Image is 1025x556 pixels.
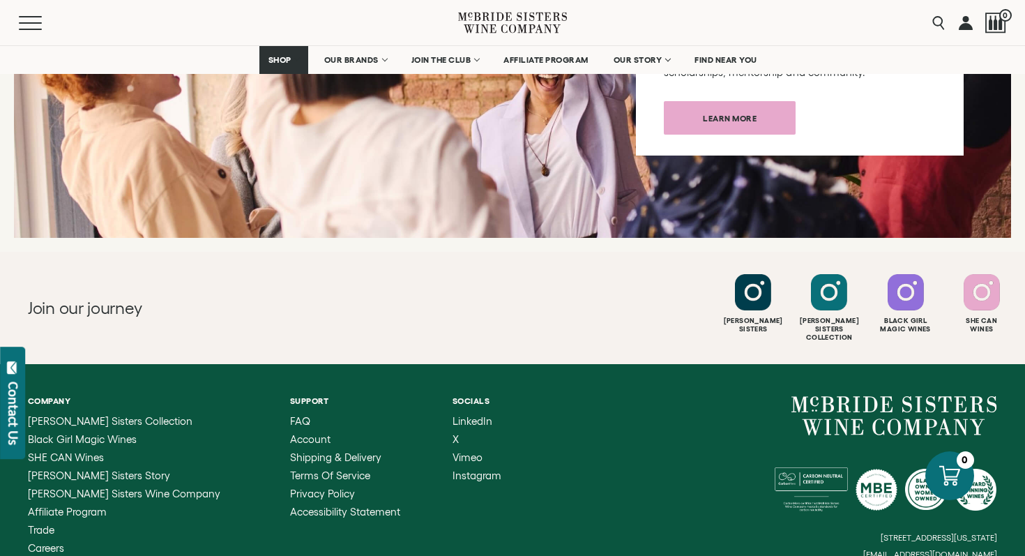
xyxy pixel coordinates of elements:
[791,396,997,435] a: McBride Sisters Wine Company
[881,533,997,542] small: [STREET_ADDRESS][US_STATE]
[290,416,400,427] a: FAQ
[678,105,781,132] span: Learn more
[605,46,679,74] a: OUR STORY
[453,415,492,427] span: LinkedIn
[28,469,170,481] span: [PERSON_NAME] Sisters Story
[402,46,488,74] a: JOIN THE CLUB
[28,452,238,463] a: SHE CAN Wines
[717,274,789,333] a: Follow McBride Sisters on Instagram [PERSON_NAME]Sisters
[453,434,501,445] a: X
[290,488,355,499] span: Privacy Policy
[290,469,370,481] span: Terms of Service
[6,382,20,445] div: Contact Us
[957,451,974,469] div: 0
[664,101,796,135] a: Learn more
[28,415,192,427] span: [PERSON_NAME] Sisters Collection
[28,543,238,554] a: Careers
[453,469,501,481] span: Instagram
[453,416,501,427] a: LinkedIn
[494,46,598,74] a: AFFILIATE PROGRAM
[870,274,942,333] a: Follow Black Girl Magic Wines on Instagram Black GirlMagic Wines
[503,55,589,65] span: AFFILIATE PROGRAM
[28,416,238,427] a: McBride Sisters Collection
[28,506,107,518] span: Affiliate Program
[324,55,379,65] span: OUR BRANDS
[290,433,331,445] span: Account
[28,506,238,518] a: Affiliate Program
[28,524,54,536] span: Trade
[614,55,662,65] span: OUR STORY
[28,542,64,554] span: Careers
[946,274,1018,333] a: Follow SHE CAN Wines on Instagram She CanWines
[290,415,310,427] span: FAQ
[28,433,137,445] span: Black Girl Magic Wines
[290,434,400,445] a: Account
[946,317,1018,333] div: She Can Wines
[999,9,1012,22] span: 0
[19,16,69,30] button: Mobile Menu Trigger
[453,452,501,463] a: Vimeo
[290,506,400,518] span: Accessibility Statement
[28,434,238,445] a: Black Girl Magic Wines
[290,506,400,518] a: Accessibility Statement
[28,470,238,481] a: McBride Sisters Story
[290,488,400,499] a: Privacy Policy
[793,317,865,342] div: [PERSON_NAME] Sisters Collection
[453,433,459,445] span: X
[717,317,789,333] div: [PERSON_NAME] Sisters
[870,317,942,333] div: Black Girl Magic Wines
[28,451,104,463] span: SHE CAN Wines
[685,46,766,74] a: FIND NEAR YOU
[694,55,757,65] span: FIND NEAR YOU
[315,46,395,74] a: OUR BRANDS
[290,451,381,463] span: Shipping & Delivery
[290,452,400,463] a: Shipping & Delivery
[411,55,471,65] span: JOIN THE CLUB
[28,488,220,499] span: [PERSON_NAME] Sisters Wine Company
[28,525,238,536] a: Trade
[259,46,308,74] a: SHOP
[453,470,501,481] a: Instagram
[793,274,865,342] a: Follow McBride Sisters Collection on Instagram [PERSON_NAME] SistersCollection
[28,488,238,499] a: McBride Sisters Wine Company
[453,451,483,463] span: Vimeo
[268,55,292,65] span: SHOP
[28,297,464,320] h2: Join our journey
[290,470,400,481] a: Terms of Service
